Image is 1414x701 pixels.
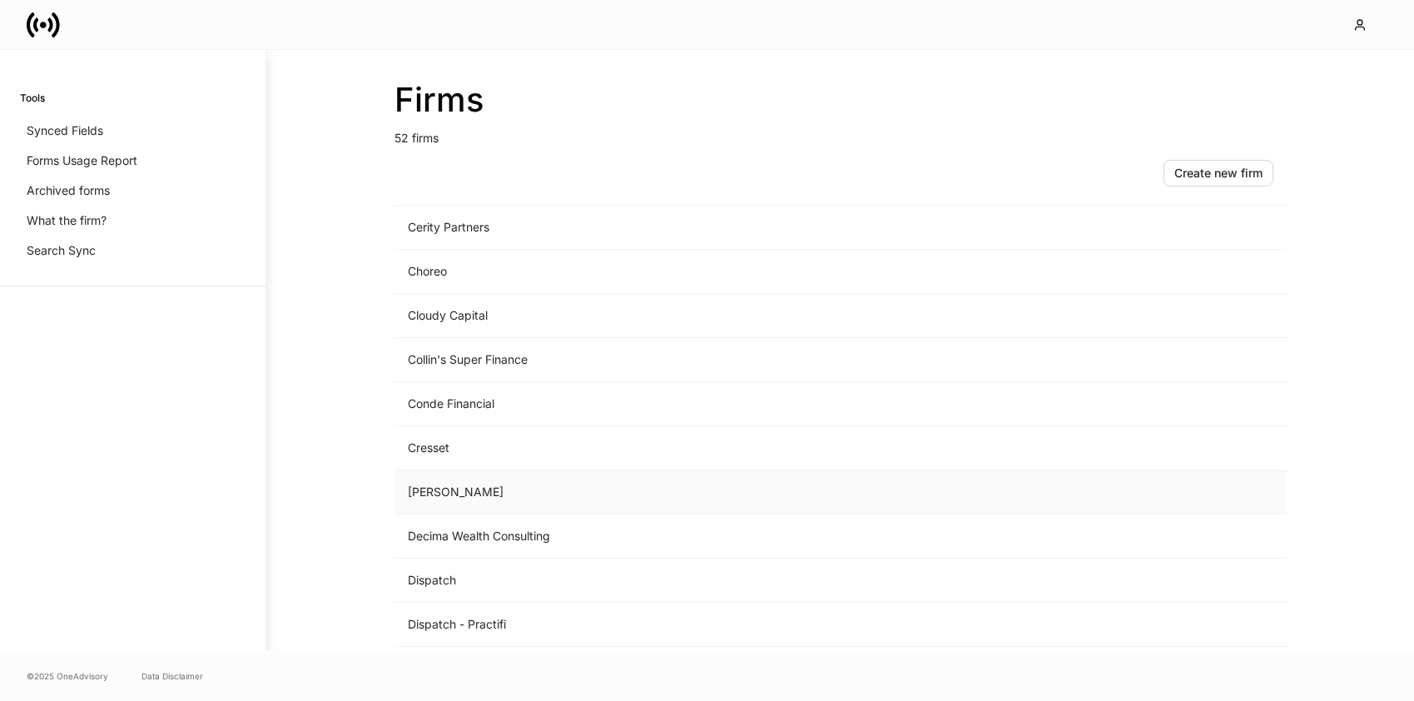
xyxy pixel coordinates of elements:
[394,250,1010,294] td: Choreo
[394,515,1010,559] td: Decima Wealth Consulting
[394,470,1010,515] td: [PERSON_NAME]
[20,116,246,146] a: Synced Fields
[394,559,1010,603] td: Dispatch
[394,426,1010,470] td: Cresset
[394,206,1010,250] td: Cerity Partners
[27,669,108,683] span: © 2025 OneAdvisory
[27,212,107,229] p: What the firm?
[141,669,203,683] a: Data Disclaimer
[20,236,246,266] a: Search Sync
[27,242,96,259] p: Search Sync
[1163,160,1273,186] button: Create new firm
[394,80,1287,120] h2: Firms
[1174,167,1263,179] div: Create new firm
[20,176,246,206] a: Archived forms
[27,122,103,139] p: Synced Fields
[27,182,110,199] p: Archived forms
[394,294,1010,338] td: Cloudy Capital
[20,90,45,106] h6: Tools
[20,146,246,176] a: Forms Usage Report
[27,152,137,169] p: Forms Usage Report
[394,603,1010,647] td: Dispatch - Practifi
[394,647,1010,691] td: Elevation Point
[394,120,1287,147] p: 52 firms
[394,338,1010,382] td: Collin's Super Finance
[20,206,246,236] a: What the firm?
[394,382,1010,426] td: Conde Financial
